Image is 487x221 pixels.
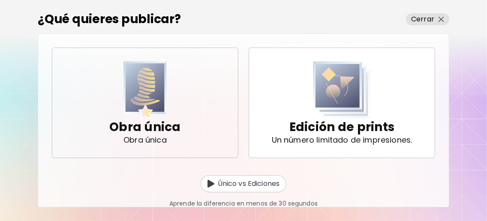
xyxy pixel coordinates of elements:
[52,48,238,158] button: Unique ArtworkObra únicaObra única
[123,136,167,144] p: Obra única
[123,61,167,119] img: Unique Artwork
[249,48,435,158] button: Print EditionEdición de printsUn número limitado de impresiones.
[207,180,214,188] img: Unique vs Edition
[313,61,371,119] img: Print Edition
[109,119,181,136] p: Obra única
[289,119,394,136] p: Edición de prints
[201,175,287,192] button: Unique vs EditionÚnico vs Ediciones
[218,179,280,189] p: Único vs Ediciones
[272,136,412,144] p: Un número limitado de impresiones.
[169,199,318,208] p: Aprende la diferencia en menos de 30 segundos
